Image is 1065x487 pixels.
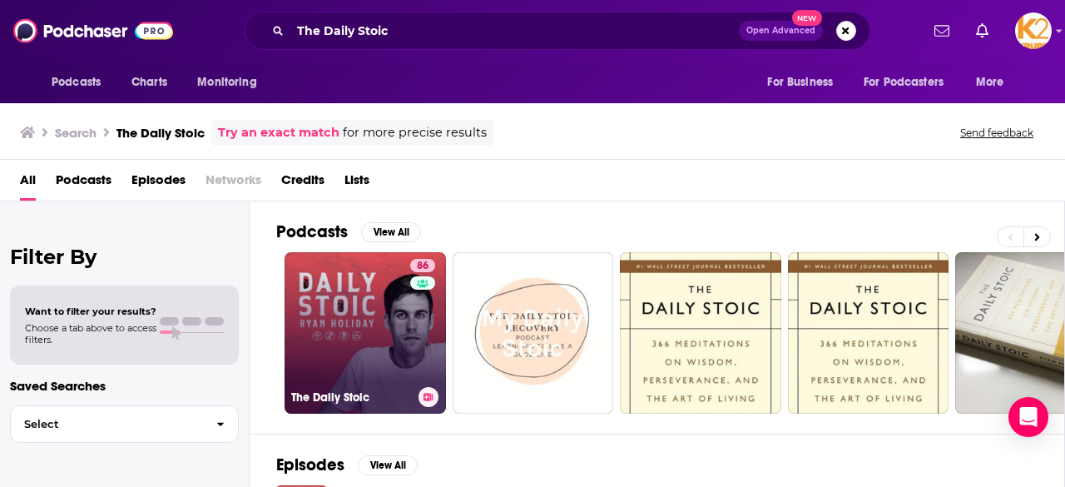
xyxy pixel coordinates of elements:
[40,67,122,98] button: open menu
[197,71,256,94] span: Monitoring
[955,126,1038,140] button: Send feedback
[116,125,205,141] h3: The Daily Stoic
[343,123,487,142] span: for more precise results
[206,166,261,201] span: Networks
[186,67,278,98] button: open menu
[361,222,421,242] button: View All
[281,166,324,201] a: Credits
[792,10,822,26] span: New
[1015,12,1052,49] button: Show profile menu
[20,166,36,201] a: All
[1008,397,1048,437] div: Open Intercom Messenger
[853,67,968,98] button: open menu
[52,71,101,94] span: Podcasts
[344,166,369,201] a: Lists
[767,71,833,94] span: For Business
[417,258,428,275] span: 86
[976,71,1004,94] span: More
[290,17,739,44] input: Search podcasts, credits, & more...
[276,455,418,475] a: EpisodesView All
[10,405,239,443] button: Select
[218,123,339,142] a: Try an exact match
[121,67,177,98] a: Charts
[1015,12,1052,49] span: Logged in as K2Krupp
[55,125,97,141] h3: Search
[410,259,435,272] a: 86
[285,252,446,414] a: 86The Daily Stoic
[276,221,421,242] a: PodcastsView All
[13,15,173,47] img: Podchaser - Follow, Share and Rate Podcasts
[25,306,156,317] span: Want to filter your results?
[964,67,1025,98] button: open menu
[56,166,111,201] a: Podcasts
[739,21,823,41] button: Open AdvancedNew
[10,245,239,269] h2: Filter By
[358,455,418,475] button: View All
[755,67,854,98] button: open menu
[1015,12,1052,49] img: User Profile
[746,27,815,35] span: Open Advanced
[276,455,344,475] h2: Episodes
[131,71,167,94] span: Charts
[11,419,203,430] span: Select
[131,166,186,201] a: Episodes
[25,322,156,345] span: Choose a tab above to access filters.
[969,17,995,45] a: Show notifications dropdown
[10,378,239,394] p: Saved Searches
[928,17,956,45] a: Show notifications dropdown
[864,71,944,94] span: For Podcasters
[245,12,870,50] div: Search podcasts, credits, & more...
[291,390,412,405] h3: The Daily Stoic
[276,221,348,242] h2: Podcasts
